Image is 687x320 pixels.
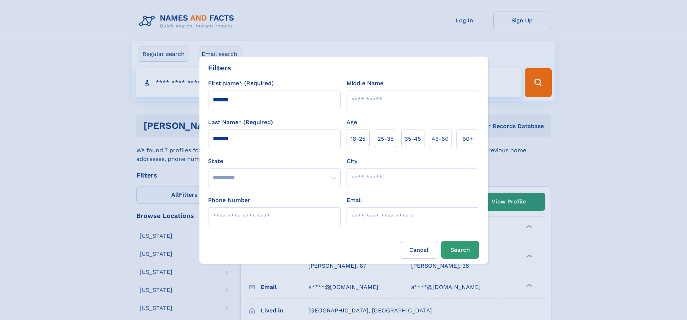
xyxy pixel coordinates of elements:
[347,157,357,166] label: City
[378,135,393,143] span: 25‑35
[208,79,274,88] label: First Name* (Required)
[347,79,383,88] label: Middle Name
[208,157,341,166] label: State
[400,241,438,259] label: Cancel
[432,135,449,143] span: 45‑60
[347,118,357,127] label: Age
[208,196,250,205] label: Phone Number
[208,118,273,127] label: Last Name* (Required)
[462,135,473,143] span: 60+
[208,62,231,73] div: Filters
[351,135,365,143] span: 18‑25
[405,135,421,143] span: 35‑45
[347,196,362,205] label: Email
[441,241,479,259] button: Search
